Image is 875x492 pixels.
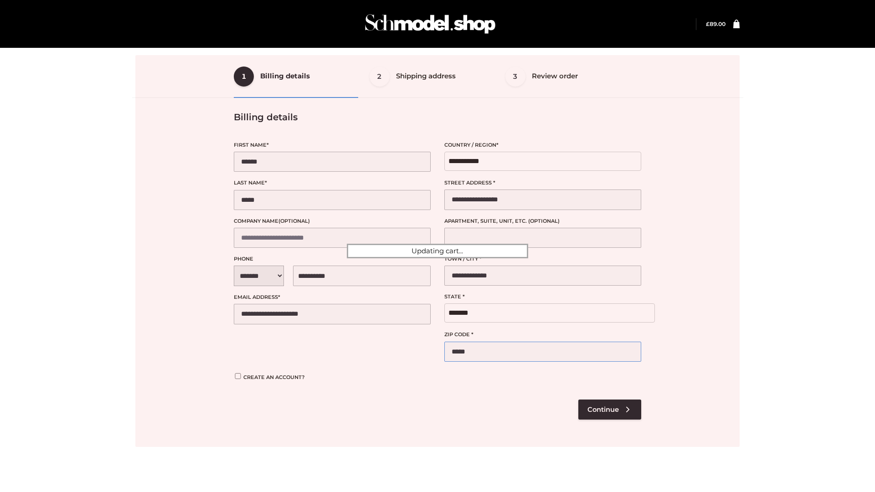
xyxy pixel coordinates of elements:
bdi: 89.00 [706,20,726,27]
img: Schmodel Admin 964 [362,6,499,42]
span: £ [706,20,710,27]
a: £89.00 [706,20,726,27]
div: Updating cart... [347,244,528,258]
